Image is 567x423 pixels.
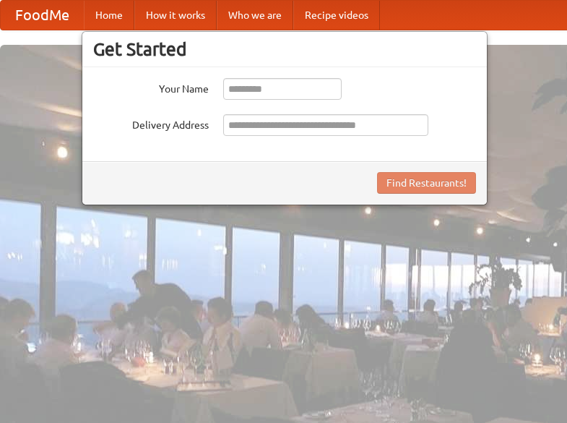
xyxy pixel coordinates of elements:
[84,1,134,30] a: Home
[93,114,209,132] label: Delivery Address
[217,1,293,30] a: Who we are
[93,38,476,60] h3: Get Started
[1,1,84,30] a: FoodMe
[377,172,476,194] button: Find Restaurants!
[293,1,380,30] a: Recipe videos
[134,1,217,30] a: How it works
[93,78,209,96] label: Your Name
